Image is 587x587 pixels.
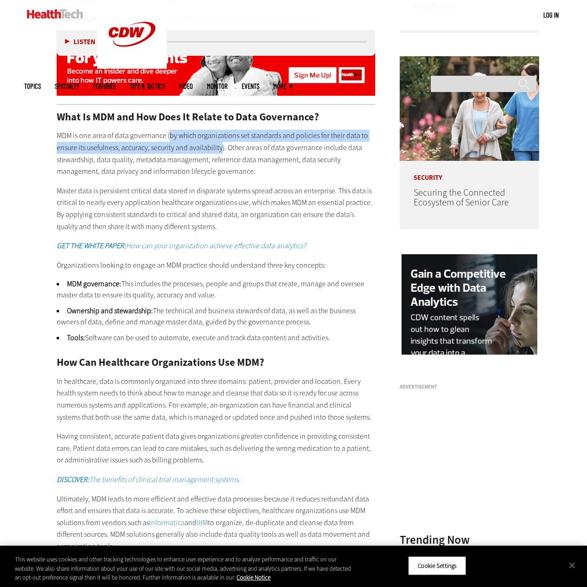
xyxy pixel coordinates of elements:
[55,83,79,90] span: Specialty
[67,306,153,316] strong: Ownership and stewardship:
[543,11,559,19] a: Log in
[408,556,466,575] button: Cookie Settings
[402,254,537,432] img: data analytics right rail
[57,305,376,328] li: The technical and business stewards of data, as well as the business owners of data, define and m...
[57,112,376,122] h2: What Is MDM and How Does It Relate to Data Governance?
[93,83,116,90] a: Features
[197,518,208,528] a: IBM
[97,61,167,71] a: CDW
[237,574,270,581] a: More information about your privacy
[179,83,193,90] a: Video
[57,475,89,484] strong: DISCOVER:
[57,130,376,177] p: MDM is one area of data governance (by which organizations set standards and policies for their d...
[57,493,376,553] p: Ultimately, MDM leads to more efficient and effective data processes because it reduces redundant...
[67,279,121,289] strong: MDM governance:
[57,475,240,484] a: DISCOVER:The benefits of clinical trial management systems.
[273,83,293,90] span: More
[57,278,376,301] li: This includes the processes, people and groups that create, manage and oversee master data to ens...
[57,376,376,423] p: In healthcare, data is commonly organized into three domains: patient, provider and location. Eve...
[57,332,376,343] li: Software can be used to automate, execute and track data content and activities.
[57,241,126,251] a: GET THE WHITE PAPER:
[57,430,376,466] p: Having consistent, accurate patient data gives organizations greater confidence in providing cons...
[130,83,165,90] a: Tips & Tactics
[126,241,306,251] a: How can your organization achieve effective data analytics?
[400,161,539,181] p: Security
[67,333,85,343] strong: Tools:
[57,475,240,484] em: The benefits of clinical trial management systems.
[414,186,509,209] a: Securing the Connected Ecosystem of Senior Care
[207,83,228,90] a: MonITor
[149,518,185,528] a: Informatica
[57,357,376,368] h2: How Can Healthcare Organizations Use MDM?
[57,185,376,232] p: Master data is persistent critical data stored in disparate systems spread across an enterprise. ...
[57,259,376,271] p: Organizations looking to engage an MDM practice should understand three key concepts:
[400,534,539,546] h3: Trending Now
[24,83,41,90] span: Topics
[242,83,259,90] a: Events
[27,9,83,19] img: Home
[400,384,539,389] h3: Advertisement
[562,555,582,575] button: Close
[400,56,539,161] img: nurse walks with senior woman through a garden
[15,555,352,582] div: This website uses cookies and other tracking technologies to enhance user experience and to analy...
[543,10,559,20] div: User menu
